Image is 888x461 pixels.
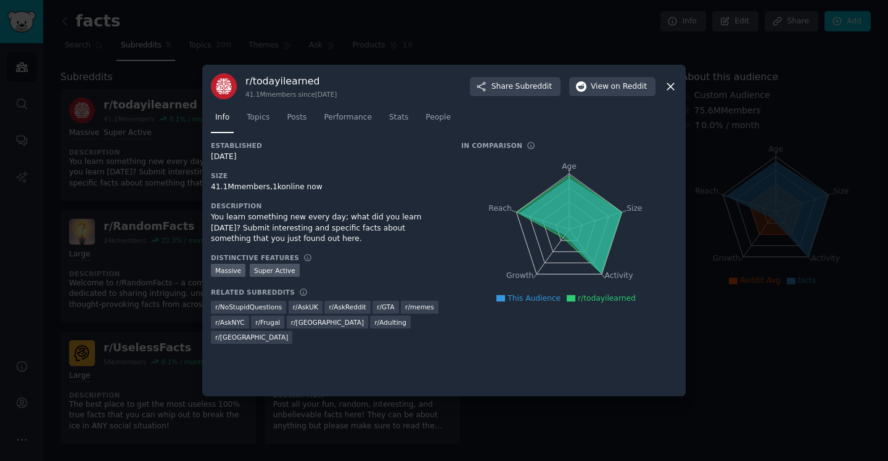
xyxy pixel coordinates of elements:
[211,73,237,99] img: todayilearned
[293,303,318,311] span: r/ AskUK
[215,318,245,327] span: r/ AskNYC
[491,81,552,92] span: Share
[247,112,269,123] span: Topics
[242,108,274,133] a: Topics
[385,108,413,133] a: Stats
[506,272,533,280] tspan: Growth
[211,182,444,193] div: 41.1M members, 1k online now
[255,318,280,327] span: r/ Frugal
[319,108,376,133] a: Performance
[211,212,444,245] div: You learn something new every day; what did you learn [DATE]? Submit interesting and specific fac...
[374,318,406,327] span: r/ Adulting
[211,253,299,262] h3: Distinctive Features
[245,90,337,99] div: 41.1M members since [DATE]
[324,112,372,123] span: Performance
[282,108,311,133] a: Posts
[215,333,288,341] span: r/ [GEOGRAPHIC_DATA]
[562,162,577,171] tspan: Age
[211,152,444,163] div: [DATE]
[470,77,561,97] button: ShareSubreddit
[291,318,364,327] span: r/ [GEOGRAPHIC_DATA]
[389,112,408,123] span: Stats
[488,204,512,213] tspan: Reach
[287,112,306,123] span: Posts
[377,303,394,311] span: r/ GTA
[578,294,636,303] span: r/todayilearned
[461,141,522,150] h3: In Comparison
[508,294,561,303] span: This Audience
[211,141,444,150] h3: Established
[516,81,552,92] span: Subreddit
[611,81,647,92] span: on Reddit
[211,171,444,180] h3: Size
[569,77,656,97] button: Viewon Reddit
[425,112,451,123] span: People
[591,81,647,92] span: View
[421,108,455,133] a: People
[211,264,245,277] div: Massive
[405,303,434,311] span: r/ memes
[329,303,366,311] span: r/ AskReddit
[605,272,633,280] tspan: Activity
[211,202,444,210] h3: Description
[211,108,234,133] a: Info
[627,204,642,213] tspan: Size
[245,75,337,88] h3: r/ todayilearned
[215,303,282,311] span: r/ NoStupidQuestions
[215,112,229,123] span: Info
[250,264,300,277] div: Super Active
[211,288,295,296] h3: Related Subreddits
